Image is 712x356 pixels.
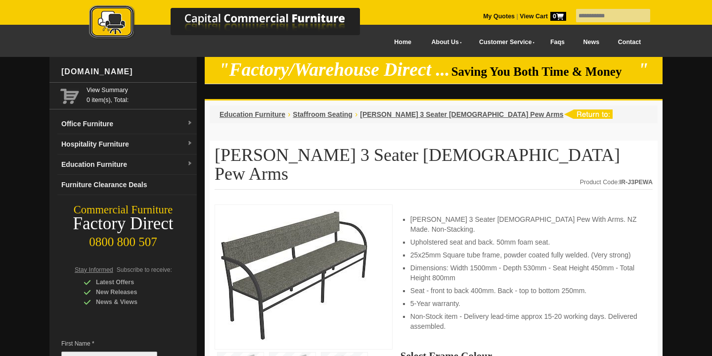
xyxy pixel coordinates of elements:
[410,237,643,247] li: Upholstered seat and back. 50mm foam seat.
[638,59,649,80] em: "
[84,287,178,297] div: New Releases
[215,146,653,190] h1: [PERSON_NAME] 3 Seater [DEMOGRAPHIC_DATA] Pew Arms
[220,110,285,118] a: Education Furniture
[57,154,197,175] a: Education Furnituredropdown
[483,13,515,20] a: My Quotes
[293,110,353,118] a: Staffroom Seating
[288,109,290,119] li: ›
[410,263,643,283] li: Dimensions: Width 1500mm - Depth 530mm - Seat Height 450mm - Total Height 800mm
[620,179,653,186] strong: IR-J3PEWA
[520,13,566,20] strong: View Cart
[355,109,357,119] li: ›
[75,266,113,273] span: Stay Informed
[410,214,643,234] li: [PERSON_NAME] 3 Seater [DEMOGRAPHIC_DATA] Pew With Arms. NZ Made. Non-Stacking.
[187,120,193,126] img: dropdown
[410,286,643,296] li: Seat - front to back 400mm. Back - top to bottom 250mm.
[57,134,197,154] a: Hospitality Furnituredropdown
[518,13,566,20] a: View Cart0
[57,175,197,195] a: Furniture Clearance Deals
[468,31,541,53] a: Customer Service
[550,12,566,21] span: 0
[219,59,450,80] em: "Factory/Warehouse Direct ...
[49,217,197,231] div: Factory Direct
[451,65,637,78] span: Saving You Both Time & Money
[49,230,197,249] div: 0800 800 507
[61,339,172,349] span: First Name *
[187,141,193,147] img: dropdown
[187,161,193,167] img: dropdown
[580,177,653,187] div: Product Code:
[360,110,563,118] a: [PERSON_NAME] 3 Seater [DEMOGRAPHIC_DATA] Pew Arms
[421,31,468,53] a: About Us
[57,57,197,87] div: [DOMAIN_NAME]
[87,85,193,103] span: 0 item(s), Total:
[564,109,613,119] img: return to
[410,311,643,331] li: Non-Stock item - Delivery lead-time approx 15-20 working days. Delivered assembled.
[117,266,172,273] span: Subscribe to receive:
[49,203,197,217] div: Commercial Furniture
[541,31,574,53] a: Faqs
[84,277,178,287] div: Latest Offers
[57,114,197,134] a: Office Furnituredropdown
[609,31,650,53] a: Contact
[87,85,193,95] a: View Summary
[84,297,178,307] div: News & Views
[574,31,609,53] a: News
[410,250,643,260] li: 25x25mm Square tube frame, powder coated fully welded. (Very strong)
[220,210,368,341] img: James 3 Seater Church Pew Arms
[410,299,643,308] li: 5-Year warranty.
[62,5,408,44] a: Capital Commercial Furniture Logo
[62,5,408,41] img: Capital Commercial Furniture Logo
